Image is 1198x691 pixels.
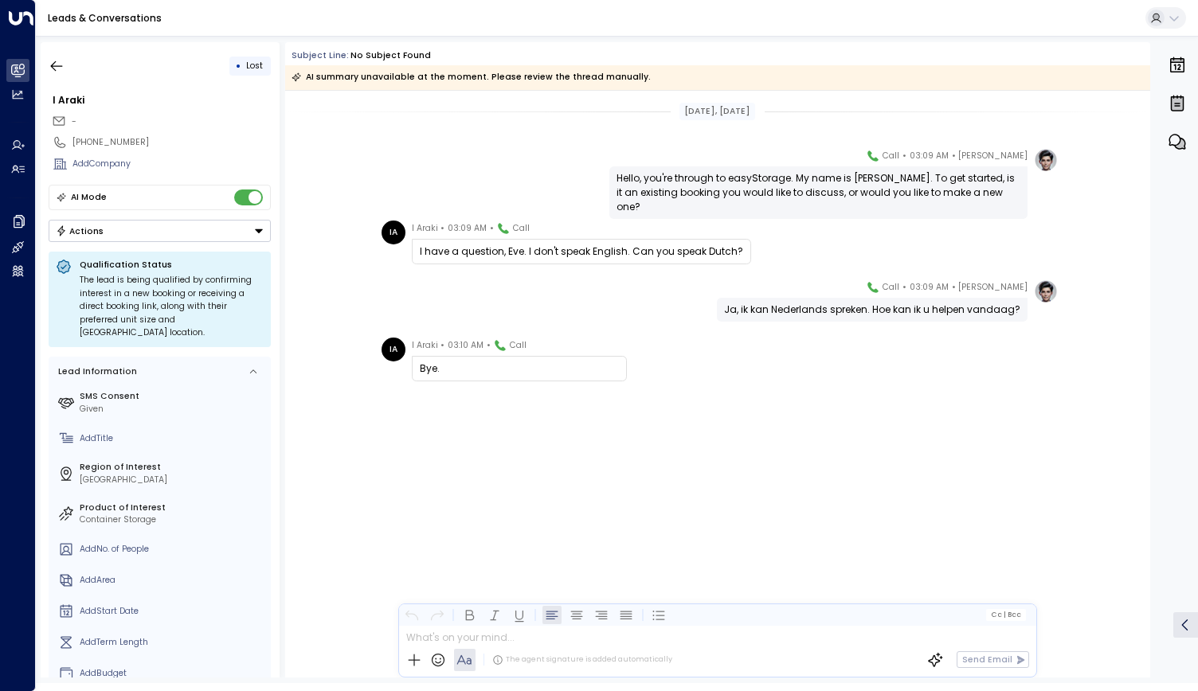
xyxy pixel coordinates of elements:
[53,93,271,107] div: I Araki
[80,461,266,474] label: Region of Interest
[986,609,1026,620] button: Cc|Bcc
[902,148,906,164] span: •
[1003,611,1005,619] span: |
[49,220,271,242] button: Actions
[72,136,271,149] div: [PHONE_NUMBER]
[350,49,431,62] div: No subject found
[490,221,494,236] span: •
[412,221,438,236] span: I Araki
[910,148,949,164] span: 03:09 AM
[513,221,530,236] span: Call
[80,474,266,486] div: [GEOGRAPHIC_DATA]
[80,636,266,649] div: AddTerm Length
[48,11,162,25] a: Leads & Conversations
[80,574,266,587] div: AddArea
[71,189,107,205] div: AI Mode
[440,221,444,236] span: •
[1034,279,1058,303] img: profile-logo.png
[958,279,1028,295] span: [PERSON_NAME]
[402,605,421,624] button: Undo
[80,274,264,340] div: The lead is being qualified by confirming interest in a new booking or receiving a direct booking...
[382,338,405,361] div: IA
[80,667,266,680] div: AddBudget
[80,432,266,445] div: AddTitle
[382,221,405,244] div: IA
[56,225,104,236] div: Actions
[292,49,349,61] span: Subject Line:
[952,279,956,295] span: •
[617,171,1020,214] div: Hello, you're through to easyStorage. My name is [PERSON_NAME]. To get started, is it an existing...
[958,148,1028,164] span: [PERSON_NAME]
[883,279,899,295] span: Call
[902,279,906,295] span: •
[883,148,899,164] span: Call
[80,502,266,514] label: Product of Interest
[80,605,266,618] div: AddStart Date
[448,221,487,236] span: 03:09 AM
[420,244,743,259] div: I have a question, Eve. I don't speak English. Can you speak Dutch?
[80,390,266,403] label: SMS Consent
[991,611,1021,619] span: Cc Bcc
[492,654,672,666] div: The agent signature is added automatically
[72,115,76,127] span: -
[236,55,241,76] div: •
[952,148,956,164] span: •
[72,158,271,170] div: AddCompany
[910,279,949,295] span: 03:09 AM
[80,259,264,271] p: Qualification Status
[487,338,491,353] span: •
[420,361,619,376] div: Bye.
[427,605,446,624] button: Redo
[1034,148,1058,172] img: profile-logo.png
[412,338,438,353] span: I Araki
[679,103,755,120] div: [DATE], [DATE]
[510,338,527,353] span: Call
[80,403,266,416] div: Given
[448,338,484,353] span: 03:10 AM
[724,303,1020,317] div: Ja, ik kan Nederlands spreken. Hoe kan ik u helpen vandaag?
[440,338,444,353] span: •
[54,365,137,378] div: Lead Information
[292,69,651,85] div: AI summary unavailable at the moment. Please review the thread manually.
[80,513,266,526] div: Container Storage
[49,220,271,242] div: Button group with a nested menu
[80,543,266,556] div: AddNo. of People
[246,60,263,72] span: Lost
